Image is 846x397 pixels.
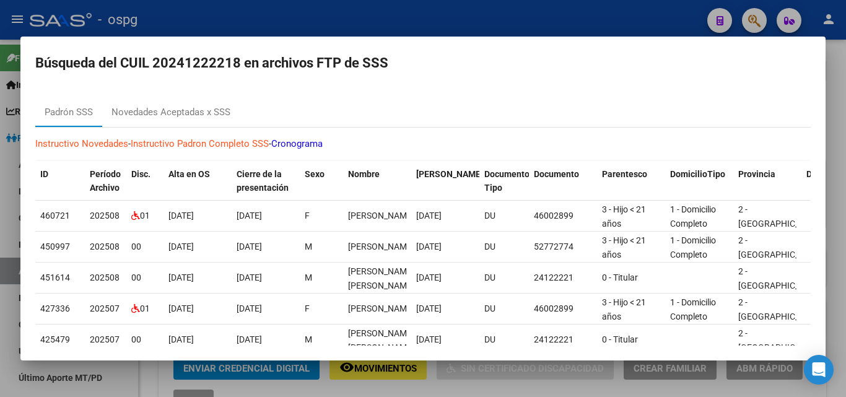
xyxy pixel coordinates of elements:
span: LOPEZ CAROLINA [348,303,414,313]
span: [DATE] [237,303,262,313]
datatable-header-cell: Documento [529,161,597,202]
div: 24122221 [534,333,592,347]
span: 202507 [90,334,120,344]
span: 2 - [GEOGRAPHIC_DATA] [738,235,822,260]
datatable-header-cell: Provincia [733,161,801,202]
datatable-header-cell: Parentesco [597,161,665,202]
span: [DATE] [168,303,194,313]
span: [DATE] [168,273,194,282]
span: [DATE] [237,334,262,344]
div: DU [484,209,524,223]
span: 2 - [GEOGRAPHIC_DATA] [738,328,822,352]
span: LOPEZ CAROLINA [348,211,414,220]
div: DU [484,333,524,347]
span: M [305,273,312,282]
div: Padrón SSS [45,105,93,120]
span: Nombre [348,169,380,179]
span: 1 - Domicilio Completo [670,204,716,229]
span: Disc. [131,169,150,179]
span: F [305,211,310,220]
a: Instructivo Padron Completo SSS [131,138,269,149]
span: 450997 [40,242,70,251]
span: [DATE] [168,242,194,251]
span: 202508 [90,242,120,251]
div: 00 [131,333,159,347]
datatable-header-cell: Fecha Nac. [411,161,479,202]
span: 3 - Hijo < 21 años [602,235,646,260]
span: Provincia [738,169,775,179]
span: [DATE] [168,334,194,344]
span: ID [40,169,48,179]
div: Novedades Aceptadas x SSS [111,105,230,120]
span: LOPEZ MARTIN [348,242,414,251]
span: 2 - [GEOGRAPHIC_DATA] [738,297,822,321]
div: 24122221 [534,271,592,285]
span: DomicilioTipo [670,169,725,179]
span: [DATE] [237,273,262,282]
span: 3 - Hijo < 21 años [602,204,646,229]
div: 01 [131,209,159,223]
datatable-header-cell: Sexo [300,161,343,202]
span: F [305,303,310,313]
div: 00 [131,240,159,254]
span: 427336 [40,303,70,313]
div: 01 [131,302,159,316]
span: 202508 [90,211,120,220]
a: Cronograma [271,138,323,149]
datatable-header-cell: Alta en OS [164,161,232,202]
span: [DATE] [416,211,442,220]
div: DU [484,240,524,254]
span: 451614 [40,273,70,282]
span: 202507 [90,303,120,313]
datatable-header-cell: Disc. [126,161,164,202]
div: 52772774 [534,240,592,254]
span: [DATE] [416,334,442,344]
span: 1 - Domicilio Completo [670,297,716,321]
div: DU [484,271,524,285]
span: 202508 [90,273,120,282]
span: 425479 [40,334,70,344]
span: 3 - Hijo < 21 años [602,297,646,321]
span: 2 - [GEOGRAPHIC_DATA] [738,204,822,229]
datatable-header-cell: ID [35,161,85,202]
span: [DATE] [416,303,442,313]
span: M [305,242,312,251]
span: 1 - Domicilio Completo [670,235,716,260]
span: Período Archivo [90,169,121,193]
datatable-header-cell: Nombre [343,161,411,202]
div: DU [484,302,524,316]
span: [DATE] [237,242,262,251]
div: Open Intercom Messenger [804,355,834,385]
datatable-header-cell: Cierre de la presentación [232,161,300,202]
span: M [305,334,312,344]
div: 46002899 [534,302,592,316]
datatable-header-cell: DomicilioTipo [665,161,733,202]
span: LOPEZ DIEGO DAMIAN [348,328,414,352]
span: Sexo [305,169,325,179]
p: - - [35,137,811,151]
span: LOPEZ DIEGO DAMIAN [348,266,414,290]
div: 00 [131,271,159,285]
span: 460721 [40,211,70,220]
span: Parentesco [602,169,647,179]
datatable-header-cell: Período Archivo [85,161,126,202]
span: [DATE] [416,273,442,282]
h2: Búsqueda del CUIL 20241222218 en archivos FTP de SSS [35,51,811,75]
span: Documento [534,169,579,179]
span: Alta en OS [168,169,210,179]
span: 0 - Titular [602,334,638,344]
span: [PERSON_NAME]. [416,169,486,179]
span: Cierre de la presentación [237,169,289,193]
span: [DATE] [416,242,442,251]
span: [DATE] [237,211,262,220]
div: 46002899 [534,209,592,223]
span: [DATE] [168,211,194,220]
span: 0 - Titular [602,273,638,282]
a: Instructivo Novedades [35,138,128,149]
datatable-header-cell: Documento Tipo [479,161,529,202]
span: 2 - [GEOGRAPHIC_DATA] [738,266,822,290]
span: Documento Tipo [484,169,530,193]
